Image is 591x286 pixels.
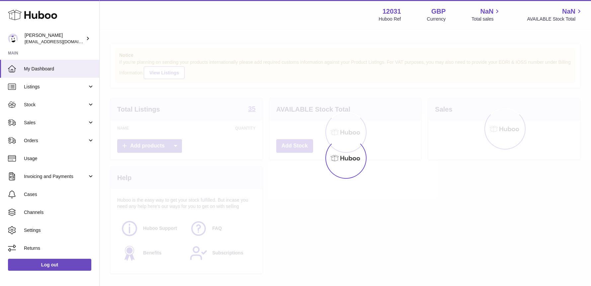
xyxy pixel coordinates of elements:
[25,39,98,44] span: [EMAIL_ADDRESS][DOMAIN_NAME]
[24,191,94,198] span: Cases
[24,209,94,216] span: Channels
[527,16,583,22] span: AVAILABLE Stock Total
[562,7,575,16] span: NaN
[24,155,94,162] span: Usage
[24,227,94,234] span: Settings
[431,7,446,16] strong: GBP
[379,16,401,22] div: Huboo Ref
[8,259,91,271] a: Log out
[24,66,94,72] span: My Dashboard
[471,7,501,22] a: NaN Total sales
[25,32,84,45] div: [PERSON_NAME]
[382,7,401,16] strong: 12031
[24,245,94,251] span: Returns
[24,84,87,90] span: Listings
[24,102,87,108] span: Stock
[24,120,87,126] span: Sales
[527,7,583,22] a: NaN AVAILABLE Stock Total
[480,7,493,16] span: NaN
[471,16,501,22] span: Total sales
[24,173,87,180] span: Invoicing and Payments
[24,138,87,144] span: Orders
[427,16,446,22] div: Currency
[8,34,18,44] img: admin@makewellforyou.com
